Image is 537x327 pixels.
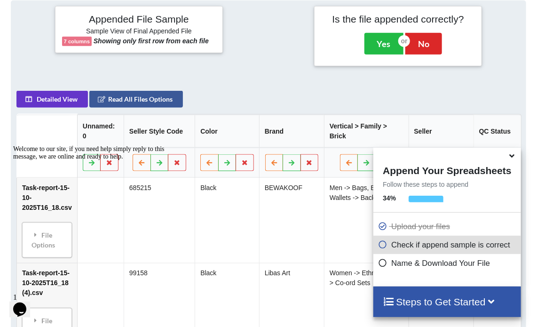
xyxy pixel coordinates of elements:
[373,162,521,176] h4: Append Your Spreadsheets
[195,178,259,263] td: Black
[259,115,324,148] th: Brand
[324,115,409,148] th: Vertical > Family > Brick
[383,194,396,202] b: 34 %
[408,115,473,148] th: Seller
[62,13,216,26] h4: Appended File Sample
[9,289,39,318] iframe: chat widget
[324,178,409,263] td: Men -> Bags, Belts & Wallets -> Backpacks
[195,115,259,148] th: Color
[4,4,155,18] span: Welcome to our site, if you need help simply reply to this message, we are online and ready to help.
[4,4,173,19] div: Welcome to our site, if you need help simply reply to this message, we are online and ready to help.
[259,178,324,263] td: BEWAKOOF
[364,33,403,55] button: Yes
[62,27,216,37] h6: Sample View of Final Appended File
[373,180,521,189] p: Follow these steps to append
[9,142,179,285] iframe: chat widget
[321,13,475,25] h4: Is the file appended correctly?
[64,39,90,44] b: 7 columns
[378,221,518,232] p: Upload your files
[77,115,124,148] th: Unnamed: 0
[383,296,511,308] h4: Steps to Get Started
[94,37,209,45] b: Showing only first row from each file
[378,239,518,251] p: Check if append sample is correct
[378,257,518,269] p: Name & Download Your File
[124,115,195,148] th: Seller Style Code
[405,33,442,55] button: No
[474,115,521,148] th: QC Status
[89,91,183,108] button: Read All Files Options
[16,91,88,108] button: Detailed View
